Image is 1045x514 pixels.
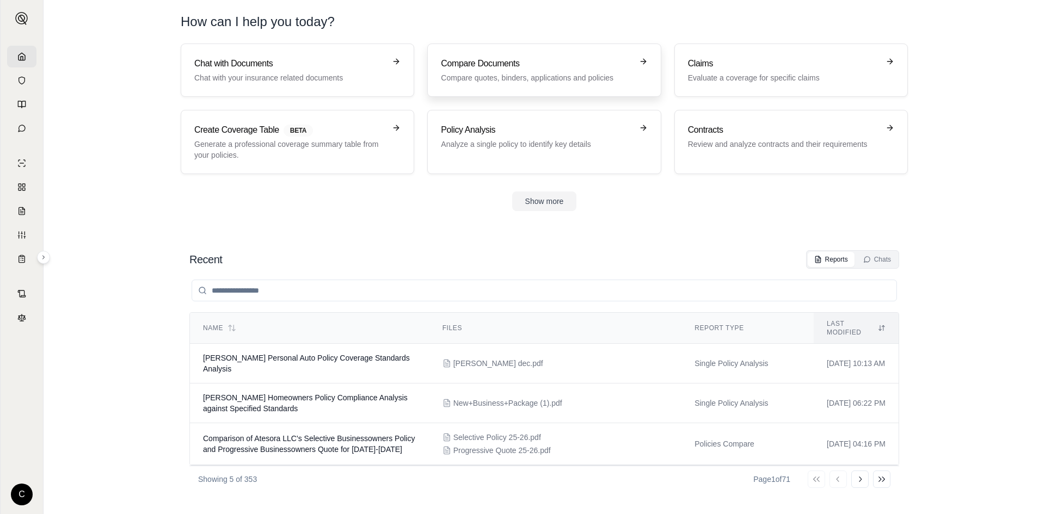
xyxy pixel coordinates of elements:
[203,354,410,373] span: Todd Grygo Personal Auto Policy Coverage Standards Analysis
[688,72,879,83] p: Evaluate a coverage for specific claims
[441,123,632,137] h3: Policy Analysis
[863,255,891,264] div: Chats
[814,344,899,383] td: [DATE] 10:13 AM
[827,319,886,337] div: Last modified
[441,139,632,150] p: Analyze a single policy to identify key details
[7,70,36,91] a: Documents Vault
[198,474,257,485] p: Showing 5 of 353
[203,324,416,332] div: Name
[753,474,790,485] div: Page 1 of 71
[427,44,661,97] a: Compare DocumentsCompare quotes, binders, applications and policies
[11,484,33,505] div: C
[681,383,814,423] td: Single Policy Analysis
[189,252,222,267] h2: Recent
[11,8,33,29] button: Expand sidebar
[681,423,814,465] td: Policies Compare
[7,224,36,246] a: Custom Report
[181,13,908,30] h1: How can I help you today?
[441,57,632,70] h3: Compare Documents
[453,432,541,443] span: Selective Policy 25-26.pdf
[441,72,632,83] p: Compare quotes, binders, applications and policies
[512,191,577,211] button: Show more
[15,12,28,25] img: Expand sidebar
[674,44,908,97] a: ClaimsEvaluate a coverage for specific claims
[808,252,855,267] button: Reports
[814,383,899,423] td: [DATE] 06:22 PM
[284,125,313,137] span: BETA
[194,123,385,137] h3: Create Coverage Table
[674,110,908,174] a: ContractsReview and analyze contracts and their requirements
[194,72,385,83] p: Chat with your insurance related documents
[814,465,899,505] td: [DATE] 11:48 AM
[427,110,661,174] a: Policy AnalysisAnalyze a single policy to identify key details
[814,423,899,465] td: [DATE] 04:16 PM
[453,358,543,369] span: todd pr dec.pdf
[194,139,385,160] p: Generate a professional coverage summary table from your policies.
[37,251,50,264] button: Expand sidebar
[681,313,814,344] th: Report Type
[7,307,36,329] a: Legal Search Engine
[7,200,36,222] a: Claim Coverage
[181,44,414,97] a: Chat with DocumentsChat with your insurance related documents
[681,344,814,383] td: Single Policy Analysis
[688,139,879,150] p: Review and analyze contracts and their requirements
[429,313,681,344] th: Files
[688,57,879,70] h3: Claims
[7,117,36,139] a: Chat
[203,434,415,454] span: Comparison of Atesora LLC's Selective Businessowners Policy and Progressive Businessowners Quote ...
[681,465,814,505] td: Single Policy Analysis
[7,283,36,305] a: Contract Analysis
[7,46,36,67] a: Home
[453,398,562,408] span: New+Business+Package (1).pdf
[203,393,408,413] span: Theodore Rigas Homeowners Policy Compliance Analysis against Specified Standards
[194,57,385,70] h3: Chat with Documents
[688,123,879,137] h3: Contracts
[7,248,36,270] a: Coverage Table
[7,152,36,174] a: Single Policy
[181,110,414,174] a: Create Coverage TableBETAGenerate a professional coverage summary table from your policies.
[7,94,36,115] a: Prompt Library
[814,255,848,264] div: Reports
[7,176,36,198] a: Policy Comparisons
[857,252,898,267] button: Chats
[453,445,551,456] span: Progressive Quote 25-26.pdf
